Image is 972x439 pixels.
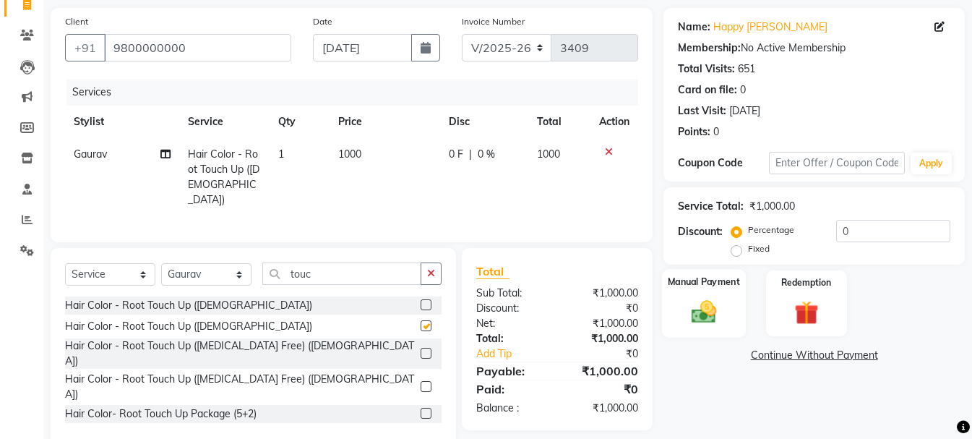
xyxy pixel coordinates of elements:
[338,148,361,161] span: 1000
[313,15,332,28] label: Date
[66,79,649,106] div: Services
[729,103,760,119] div: [DATE]
[465,316,557,331] div: Net:
[65,319,312,334] div: Hair Color - Root Touch Up ([DEMOGRAPHIC_DATA])
[462,15,525,28] label: Invoice Number
[537,148,560,161] span: 1000
[557,331,649,346] div: ₹1,000.00
[678,124,710,140] div: Points:
[557,380,649,398] div: ₹0
[781,276,831,289] label: Redemption
[469,147,472,162] span: |
[678,82,737,98] div: Card on file:
[557,286,649,301] div: ₹1,000.00
[748,223,794,236] label: Percentage
[465,301,557,316] div: Discount:
[74,148,107,161] span: Gaurav
[528,106,590,138] th: Total
[65,34,106,61] button: +91
[713,20,827,35] a: Happy [PERSON_NAME]
[465,380,557,398] div: Paid:
[678,224,723,239] div: Discount:
[787,298,826,328] img: _gift.svg
[465,286,557,301] div: Sub Total:
[666,348,962,363] a: Continue Without Payment
[465,401,557,416] div: Balance :
[678,61,735,77] div: Total Visits:
[65,406,257,422] div: Hair Color- Root Touch Up Package (5+2)
[769,152,905,174] input: Enter Offer / Coupon Code
[713,124,719,140] div: 0
[590,106,638,138] th: Action
[65,106,179,138] th: Stylist
[179,106,270,138] th: Service
[749,199,795,214] div: ₹1,000.00
[440,106,528,138] th: Disc
[678,41,741,56] div: Membership:
[104,34,291,61] input: Search by Name/Mobile/Email/Code
[65,298,312,313] div: Hair Color - Root Touch Up ([DEMOGRAPHIC_DATA])
[557,316,649,331] div: ₹1,000.00
[678,155,769,171] div: Coupon Code
[65,372,415,402] div: Hair Color - Root Touch Up ([MEDICAL_DATA] Free) ([DEMOGRAPHIC_DATA])
[572,346,649,362] div: ₹0
[476,264,509,279] span: Total
[262,263,421,285] input: Search or Scan
[738,61,755,77] div: 651
[449,147,463,162] span: 0 F
[557,401,649,416] div: ₹1,000.00
[678,20,710,35] div: Name:
[465,331,557,346] div: Total:
[278,148,284,161] span: 1
[668,275,740,289] label: Manual Payment
[748,242,770,255] label: Fixed
[678,103,726,119] div: Last Visit:
[188,148,259,206] span: Hair Color - Root Touch Up ([DEMOGRAPHIC_DATA])
[678,199,744,214] div: Service Total:
[465,362,557,380] div: Payable:
[270,106,330,138] th: Qty
[678,41,950,56] div: No Active Membership
[478,147,495,162] span: 0 %
[465,346,573,362] a: Add Tip
[557,301,649,316] div: ₹0
[330,106,440,138] th: Price
[684,297,724,326] img: _cash.svg
[911,153,952,174] button: Apply
[65,15,88,28] label: Client
[65,338,415,369] div: Hair Color - Root Touch Up ([MEDICAL_DATA] Free) ([DEMOGRAPHIC_DATA])
[740,82,746,98] div: 0
[557,362,649,380] div: ₹1,000.00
